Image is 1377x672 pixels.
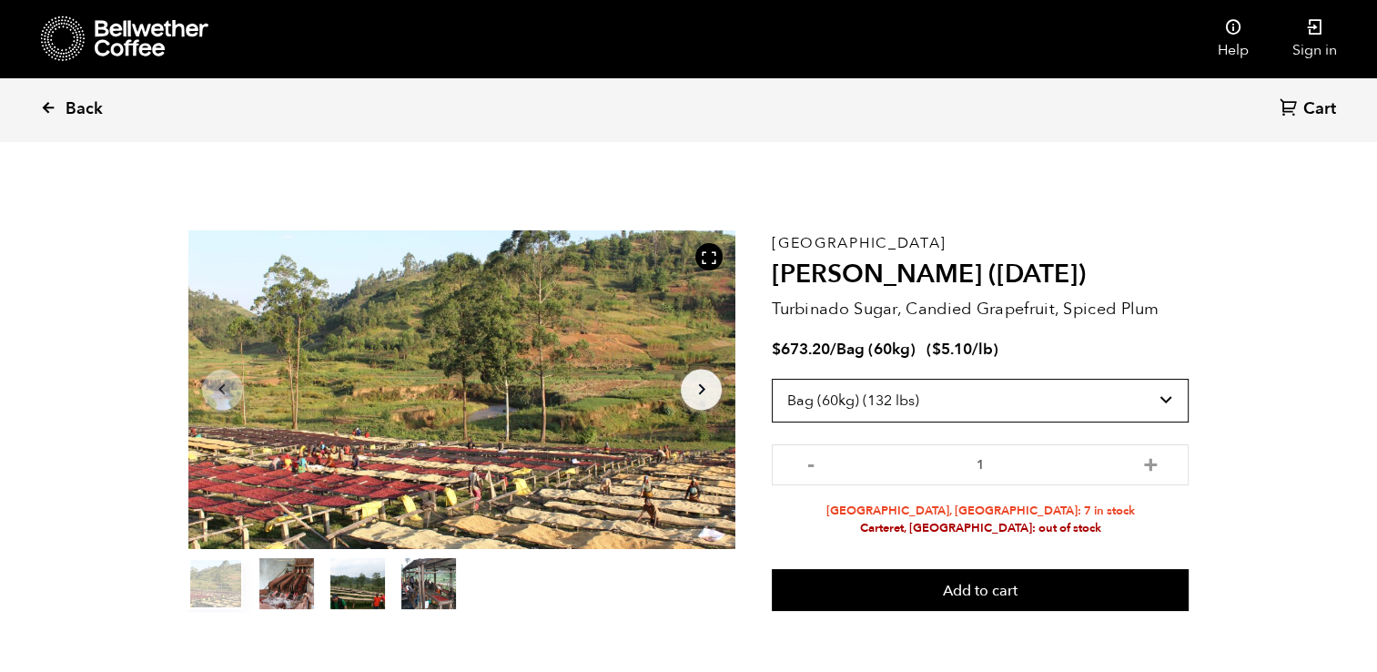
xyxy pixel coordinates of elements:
span: / [830,339,836,360]
bdi: 5.10 [932,339,972,360]
span: Bag (60kg) [836,339,916,360]
li: [GEOGRAPHIC_DATA], [GEOGRAPHIC_DATA]: 7 in stock [772,503,1189,520]
a: Cart [1280,97,1341,122]
button: + [1139,453,1161,472]
span: $ [772,339,781,360]
span: /lb [972,339,993,360]
button: Add to cart [772,569,1189,611]
span: Back [66,98,103,120]
span: $ [932,339,941,360]
p: Turbinado Sugar, Candied Grapefruit, Spiced Plum [772,297,1189,321]
li: Carteret, [GEOGRAPHIC_DATA]: out of stock [772,520,1189,537]
span: ( ) [926,339,998,360]
h2: [PERSON_NAME] ([DATE]) [772,260,1189,290]
button: - [799,453,822,472]
bdi: 673.20 [772,339,830,360]
span: Cart [1303,98,1336,120]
